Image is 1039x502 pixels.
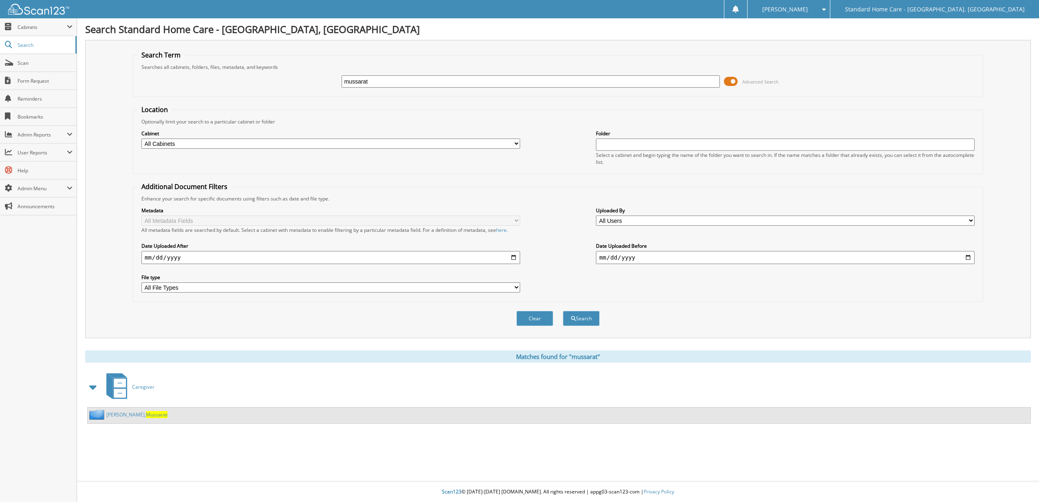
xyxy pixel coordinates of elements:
legend: Location [137,105,172,114]
button: Search [563,311,600,326]
div: Enhance your search for specific documents using filters such as date and file type. [137,195,979,202]
label: Date Uploaded After [141,242,520,249]
div: Matches found for "mussarat" [85,350,1031,363]
span: Admin Reports [18,131,67,138]
a: [PERSON_NAME],Mussarat [106,411,168,418]
legend: Additional Document Filters [137,182,232,191]
span: Mussarat [146,411,168,418]
span: User Reports [18,149,67,156]
img: scan123-logo-white.svg [8,4,69,15]
span: Announcements [18,203,73,210]
span: Search [18,42,71,48]
label: File type [141,274,520,281]
label: Folder [596,130,975,137]
input: end [596,251,975,264]
label: Cabinet [141,130,520,137]
label: Uploaded By [596,207,975,214]
span: Advanced Search [742,79,779,85]
label: Metadata [141,207,520,214]
label: Date Uploaded Before [596,242,975,249]
span: Caregiver [132,383,154,390]
legend: Search Term [137,51,185,59]
div: All metadata fields are searched by default. Select a cabinet with metadata to enable filtering b... [141,227,520,233]
span: Form Request [18,77,73,84]
span: Scan123 [442,488,461,495]
a: Caregiver [101,371,154,403]
span: [PERSON_NAME] [762,7,808,12]
span: Cabinets [18,24,67,31]
span: Help [18,167,73,174]
span: Reminders [18,95,73,102]
input: start [141,251,520,264]
a: here [496,227,507,233]
button: Clear [516,311,553,326]
span: Standard Home Care - [GEOGRAPHIC_DATA], [GEOGRAPHIC_DATA] [845,7,1025,12]
div: Searches all cabinets, folders, files, metadata, and keywords [137,64,979,70]
span: Bookmarks [18,113,73,120]
span: Admin Menu [18,185,67,192]
img: folder2.png [89,410,106,420]
div: Select a cabinet and begin typing the name of the folder you want to search in. If the name match... [596,152,975,165]
h1: Search Standard Home Care - [GEOGRAPHIC_DATA], [GEOGRAPHIC_DATA] [85,22,1031,36]
span: Scan [18,59,73,66]
div: Optionally limit your search to a particular cabinet or folder [137,118,979,125]
a: Privacy Policy [644,488,674,495]
div: © [DATE]-[DATE] [DOMAIN_NAME]. All rights reserved | appg03-scan123-com | [77,482,1039,502]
